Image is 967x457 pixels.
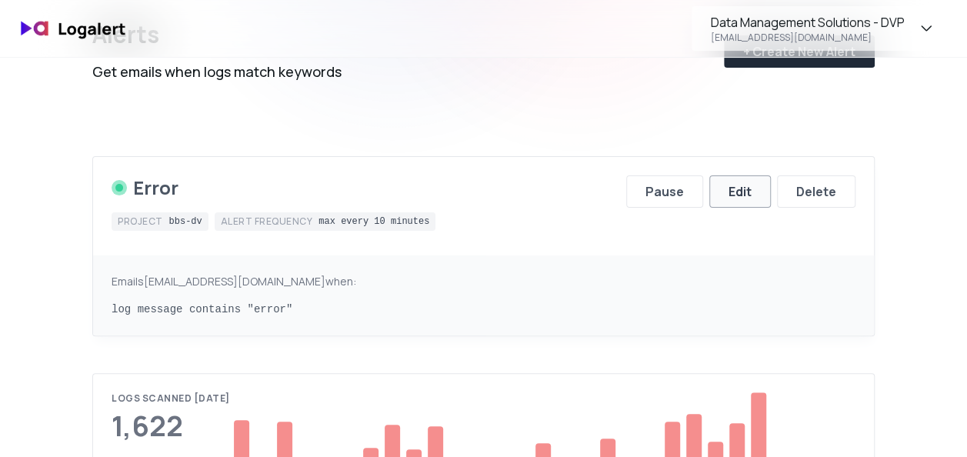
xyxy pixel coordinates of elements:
[12,11,135,47] img: logo
[709,175,771,208] button: Edit
[777,175,855,208] button: Delete
[729,182,752,201] div: Edit
[169,215,202,228] div: bbs-dv
[112,411,230,442] div: 1,622
[92,61,342,82] div: Get emails when logs match keywords
[112,302,855,317] pre: log message contains "error"
[626,175,703,208] button: Pause
[318,215,429,228] div: max every 10 minutes
[118,215,163,228] div: Project
[133,175,178,200] div: Error
[112,392,230,405] div: Logs scanned [DATE]
[796,182,836,201] div: Delete
[112,274,855,289] div: Emails [EMAIL_ADDRESS][DOMAIN_NAME] when:
[711,32,872,44] div: [EMAIL_ADDRESS][DOMAIN_NAME]
[221,215,313,228] div: Alert frequency
[645,182,684,201] div: Pause
[692,6,955,51] button: Data Management Solutions - DVP[EMAIL_ADDRESS][DOMAIN_NAME]
[711,13,905,32] div: Data Management Solutions - DVP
